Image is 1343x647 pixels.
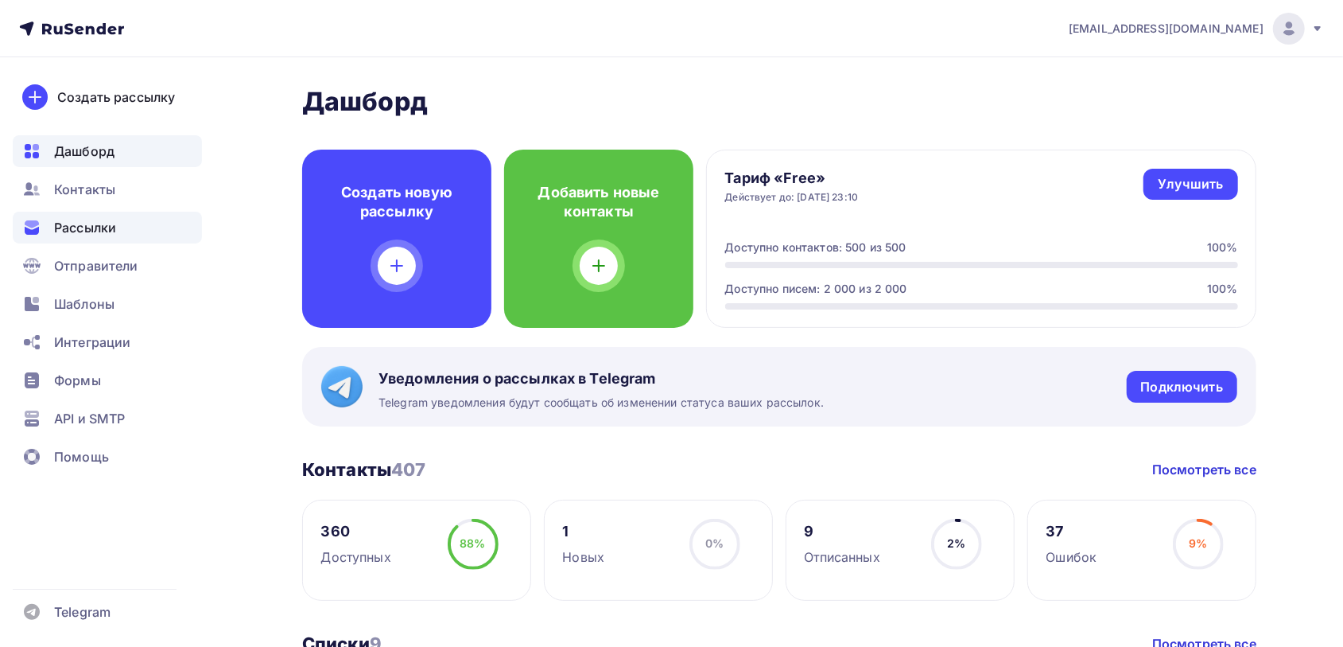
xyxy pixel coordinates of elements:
span: Уведомления о рассылках в Telegram [378,369,824,388]
div: 100% [1207,240,1238,255]
div: Доступно контактов: 500 из 500 [725,240,906,255]
div: Подключить [1141,378,1223,396]
a: Контакты [13,173,202,205]
span: 88% [460,536,485,550]
span: Дашборд [54,142,115,161]
span: Контакты [54,180,115,199]
div: Отписанных [805,548,880,567]
span: Telegram [54,602,111,622]
a: Формы [13,364,202,396]
span: Telegram уведомления будут сообщать об изменении статуса ваших рассылок. [378,395,824,411]
div: Новых [563,548,605,567]
span: Рассылки [54,218,116,237]
a: [EMAIL_ADDRESS][DOMAIN_NAME] [1069,13,1324,45]
a: Посмотреть все [1152,460,1256,479]
a: Рассылки [13,212,202,244]
div: 9 [805,522,880,541]
a: Отправители [13,250,202,282]
h3: Контакты [302,458,426,481]
div: Улучшить [1158,175,1223,193]
span: 407 [391,459,425,480]
span: API и SMTP [54,409,125,428]
a: Дашборд [13,135,202,167]
div: 100% [1207,281,1238,297]
div: Ошибок [1046,548,1097,567]
span: 9% [1189,536,1207,550]
div: 1 [563,522,605,541]
span: Формы [54,371,101,390]
h4: Тариф «Free» [725,169,859,188]
span: Шаблоны [54,294,115,314]
a: Шаблоны [13,288,202,320]
h4: Добавить новые контакты [530,183,668,221]
h2: Дашборд [302,86,1256,118]
div: Доступных [321,548,391,567]
span: 2% [947,536,965,550]
span: Интеграции [54,333,130,352]
div: 360 [321,522,391,541]
span: Отправители [54,256,138,275]
span: Помощь [54,447,109,466]
div: Действует до: [DATE] 23:10 [725,191,859,204]
span: [EMAIL_ADDRESS][DOMAIN_NAME] [1069,21,1263,37]
div: 37 [1046,522,1097,541]
div: Доступно писем: 2 000 из 2 000 [725,281,907,297]
div: Создать рассылку [57,88,175,107]
span: 0% [705,536,724,550]
h4: Создать новую рассылку [328,183,466,221]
